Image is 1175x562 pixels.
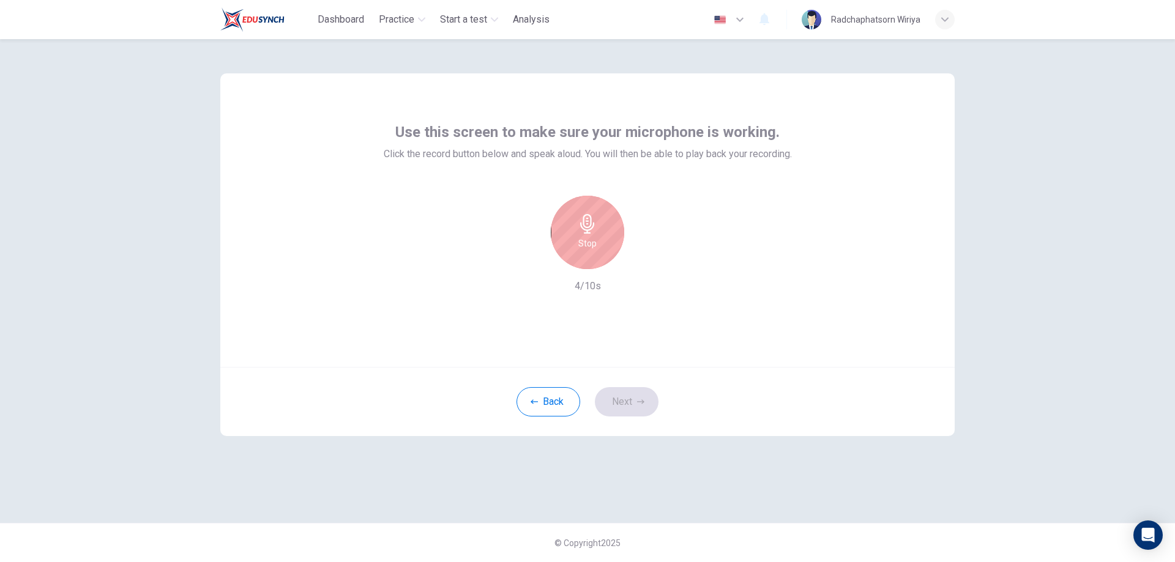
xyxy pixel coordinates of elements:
span: © Copyright 2025 [554,538,621,548]
h6: Stop [578,236,597,251]
button: Back [517,387,580,416]
img: Profile picture [802,10,821,29]
h6: 4/10s [575,279,601,294]
div: Radchaphatsorn Wiriya [831,12,920,27]
img: en [712,15,728,24]
span: Dashboard [318,12,364,27]
button: Start a test [435,9,503,31]
button: Dashboard [313,9,369,31]
button: Practice [374,9,430,31]
div: Open Intercom Messenger [1133,520,1163,550]
button: Stop [551,196,624,269]
span: Use this screen to make sure your microphone is working. [395,122,780,142]
span: Analysis [513,12,550,27]
a: Train Test logo [220,7,313,32]
span: Practice [379,12,414,27]
button: Analysis [508,9,554,31]
img: Train Test logo [220,7,285,32]
span: Click the record button below and speak aloud. You will then be able to play back your recording. [384,147,792,161]
span: Start a test [440,12,487,27]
